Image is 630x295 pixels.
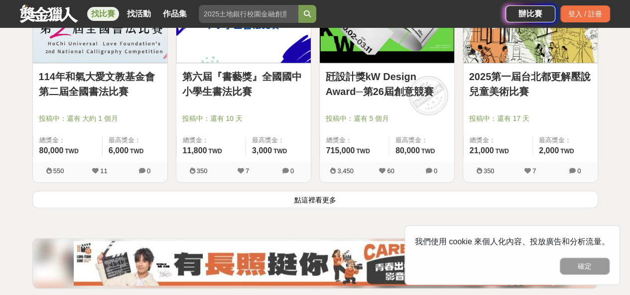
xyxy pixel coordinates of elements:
span: 21,000 [470,146,494,155]
span: 0 [147,167,150,175]
span: TWD [273,148,287,155]
span: 715,000 [326,146,355,155]
span: 投稿中：還有 10 天 [182,113,305,124]
span: 投稿中：還有 17 天 [469,113,592,124]
span: 60 [387,167,394,175]
span: 總獎金： [183,135,240,145]
span: 總獎金： [326,135,383,145]
span: TWD [130,148,143,155]
a: 找活動 [123,7,155,21]
span: 350 [197,167,208,175]
a: 114年和氣大愛文教基金會第二屆全國書法比賽 [39,69,161,99]
span: 6,000 [109,146,128,155]
span: 7 [532,167,536,175]
span: 2,000 [539,146,559,155]
span: 最高獎金： [395,135,448,145]
img: 0454c82e-88f2-4dcc-9ff1-cb041c249df3.jpg [74,241,557,286]
span: TWD [356,148,370,155]
span: 0 [577,167,581,175]
a: 找比賽 [87,7,119,21]
a: 第六屆『書藝獎』全國國中小學生書法比賽 [182,69,305,99]
button: 點這裡看更多 [32,191,598,208]
input: 2025土地銀行校園金融創意挑戰賽：從你出發 開啟智慧金融新頁 [199,5,298,23]
span: 7 [246,167,249,175]
a: 辦比賽 [505,5,555,22]
div: 登入 / 註冊 [560,5,610,22]
span: 3,000 [252,146,272,155]
a: 瓩設計獎kW Design Award─第26屆創意競賽 [326,69,448,99]
a: 作品集 [159,7,191,21]
span: TWD [65,148,78,155]
span: 0 [434,167,437,175]
span: 80,000 [39,146,64,155]
span: 11 [100,167,107,175]
span: 11,800 [183,146,207,155]
span: 0 [290,167,294,175]
span: 投稿中：還有 大約 1 個月 [39,113,161,124]
span: TWD [495,148,508,155]
span: 最高獎金： [539,135,592,145]
span: TWD [560,148,574,155]
span: 我們使用 cookie 來個人化內容、投放廣告和分析流量。 [415,237,610,246]
span: TWD [421,148,435,155]
span: 最高獎金： [252,135,305,145]
button: 確定 [560,258,610,275]
span: 350 [484,167,495,175]
a: 2025第一屆台北都更解壓說兒童美術比賽 [469,69,592,99]
span: 3,450 [337,167,354,175]
span: 總獎金： [470,135,526,145]
span: 80,000 [395,146,420,155]
span: 550 [53,167,64,175]
span: 投稿中：還有 5 個月 [326,113,448,124]
span: 總獎金： [39,135,96,145]
span: TWD [208,148,222,155]
span: 最高獎金： [109,135,161,145]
